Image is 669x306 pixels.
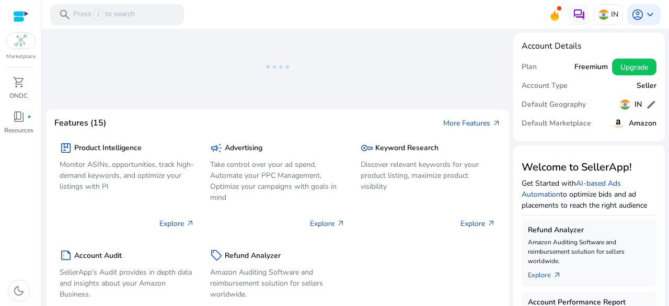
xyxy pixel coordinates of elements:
[443,118,501,129] a: More Featuresarrow_outward
[646,99,656,110] span: edit
[159,218,194,229] p: Explore
[73,9,135,20] p: Press to search
[60,249,72,262] span: summarize
[375,144,439,153] h5: Keyword Research
[225,144,262,153] h5: Advertising
[9,91,28,100] p: ONDC
[487,219,495,228] span: arrow_outward
[611,5,618,24] p: IN
[528,237,650,266] p: Amazon Auditing Software and reimbursement solution for sellers worldwide.
[60,267,194,300] p: SellerApp's Audit provides in depth data and insights about your Amazon Business.
[60,159,194,192] p: Monitor ASINs, opportunities, track high-demand keywords, and optimize your listings with PI
[528,266,570,280] a: Explorearrow_outward
[612,59,656,75] button: Upgrade
[620,62,648,73] span: Upgrade
[59,8,71,21] span: search
[620,99,630,110] img: in.svg
[522,63,537,72] h5: Plan
[27,115,31,119] span: fiber_manual_record
[644,8,656,21] span: keyboard_arrow_down
[337,219,345,228] span: arrow_outward
[631,8,644,21] span: account_circle
[13,285,25,297] span: dark_mode
[210,249,223,262] span: sell
[13,76,25,88] span: shopping_cart
[598,9,609,20] img: in.svg
[574,63,608,72] h5: Freemium
[210,267,345,300] p: Amazon Auditing Software and reimbursement solution for sellers worldwide.
[6,53,36,61] p: Marketplace
[210,159,345,203] p: Take control over your ad spend, Automate your PPC Management, Optimize your campaigns with goals...
[629,119,656,128] h5: Amazon
[15,35,27,47] img: ondc-sm.webp
[310,218,345,229] p: Explore
[54,118,106,128] h4: Features (15)
[635,100,642,109] h5: IN
[522,161,656,174] h3: Welcome to SellerApp!
[361,142,373,154] span: key
[4,126,33,135] p: Resources
[225,252,281,260] h5: Refund Analyzer
[94,9,103,20] span: /
[522,119,591,128] h5: Default Marketplace
[522,82,568,90] h5: Account Type
[612,117,625,130] img: amazon.svg
[522,178,621,199] a: AI-based Ads Automation
[492,119,501,128] span: arrow_outward
[13,110,25,123] span: book_4
[186,219,194,228] span: arrow_outward
[74,144,142,153] h5: Product Intelligence
[361,159,495,192] p: Discover relevant keywords for your product listing, maximize product visibility
[210,142,223,154] span: campaign
[637,82,656,90] h5: Seller
[553,271,561,279] span: arrow_outward
[522,41,656,51] h4: Account Details
[522,178,656,211] p: Get Started with to optimize bids and ad placements to reach the right audience
[60,142,72,154] span: package
[74,252,122,260] h5: Account Audit
[460,218,495,229] p: Explore
[522,100,586,109] h5: Default Geography
[528,226,650,235] h5: Refund Analyzer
